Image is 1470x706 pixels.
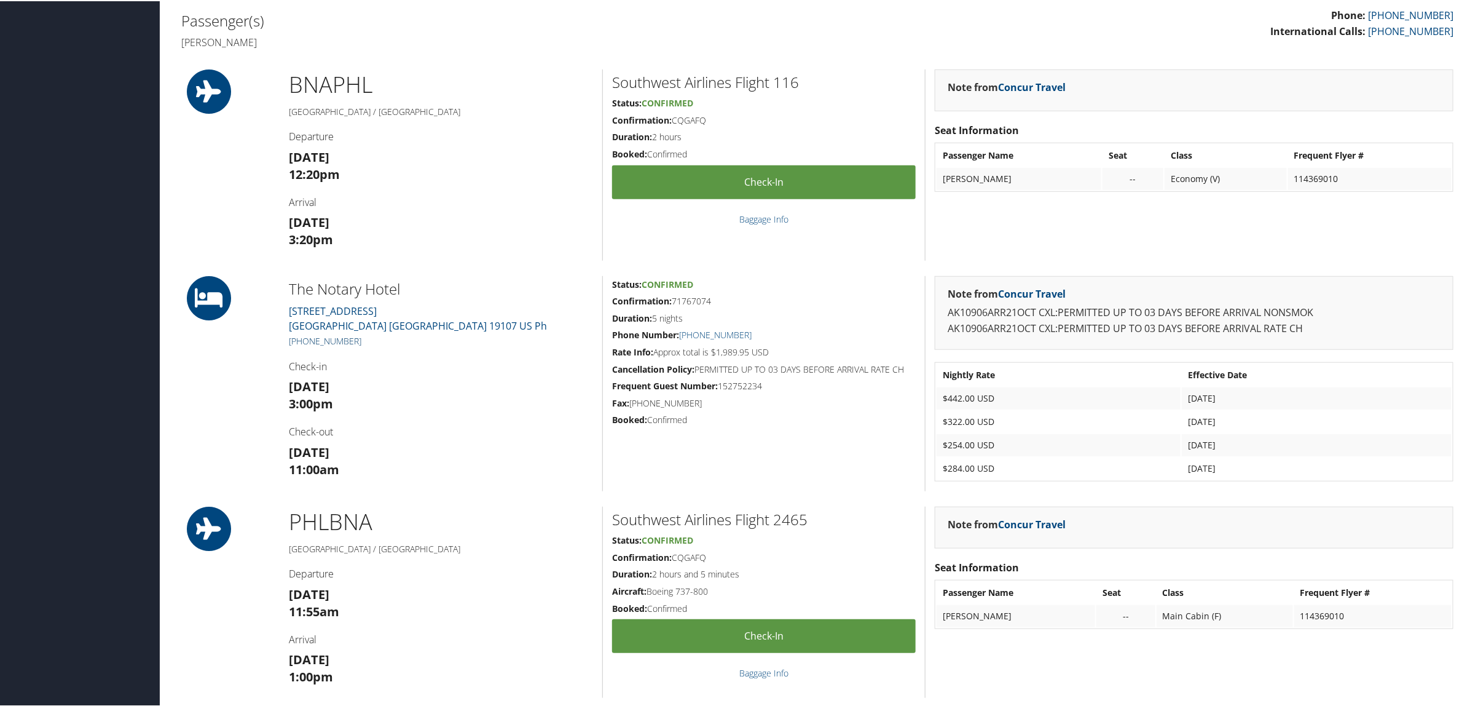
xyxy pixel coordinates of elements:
h5: [PHONE_NUMBER] [612,396,916,408]
strong: Confirmation: [612,294,672,306]
strong: International Calls: [1270,23,1366,37]
td: [PERSON_NAME] [937,604,1095,626]
h5: Confirmed [612,147,916,159]
strong: Duration: [612,311,652,323]
strong: Duration: [612,567,652,579]
strong: Note from [948,79,1066,93]
a: Concur Travel [998,517,1066,530]
th: Effective Date [1182,363,1452,385]
h5: Boeing 737-800 [612,584,916,597]
h5: CQGAFQ [612,550,916,563]
h4: [PERSON_NAME] [181,34,808,48]
strong: 11:55am [289,602,339,619]
div: -- [1109,172,1157,183]
h2: Southwest Airlines Flight 2465 [612,508,916,529]
a: [PHONE_NUMBER] [289,334,361,346]
a: Concur Travel [998,286,1066,299]
h5: Confirmed [612,413,916,425]
strong: Confirmation: [612,550,672,562]
th: Seat [1102,143,1163,165]
th: Frequent Flyer # [1288,143,1452,165]
strong: 12:20pm [289,165,340,181]
h4: Arrival [289,632,593,645]
h2: Southwest Airlines Flight 116 [612,71,916,92]
strong: Rate Info: [612,345,653,357]
h2: Passenger(s) [181,9,808,30]
h5: 5 nights [612,311,916,323]
th: Nightly Rate [937,363,1181,385]
h5: 2 hours and 5 minutes [612,567,916,579]
strong: [DATE] [289,377,329,394]
a: [PHONE_NUMBER] [679,328,752,339]
a: Baggage Info [739,666,788,678]
strong: [DATE] [289,148,329,164]
h5: Approx total is $1,989.95 USD [612,345,916,357]
strong: [DATE] [289,443,329,459]
td: [PERSON_NAME] [937,167,1101,189]
th: Frequent Flyer # [1294,581,1452,603]
h5: [GEOGRAPHIC_DATA] / [GEOGRAPHIC_DATA] [289,105,593,117]
strong: Seat Information [935,560,1019,573]
strong: Fax: [612,396,629,408]
h1: PHL BNA [289,506,593,536]
h4: Arrival [289,194,593,208]
td: [DATE] [1182,386,1452,408]
h1: BNA PHL [289,68,593,99]
a: [PHONE_NUMBER] [1368,23,1453,37]
strong: [DATE] [289,585,329,601]
strong: Phone: [1331,7,1366,21]
h5: 71767074 [612,294,916,306]
strong: Status: [612,533,642,545]
h5: PERMITTED UP TO 03 DAYS BEFORE ARRIVAL RATE CH [612,362,916,375]
td: $322.00 USD [937,410,1181,432]
strong: [DATE] [289,650,329,667]
strong: Frequent Guest Number: [612,379,718,391]
h4: Departure [289,129,593,142]
a: Baggage Info [739,212,788,224]
td: 114369010 [1288,167,1452,189]
th: Seat [1096,581,1155,603]
strong: Cancellation Policy: [612,362,694,374]
strong: 3:20pm [289,230,333,247]
h4: Departure [289,566,593,579]
strong: Note from [948,286,1066,299]
td: $442.00 USD [937,386,1181,408]
span: Confirmed [642,533,693,545]
a: Check-in [612,164,916,198]
th: Class [1157,581,1293,603]
td: [DATE] [1182,410,1452,432]
td: Economy (V) [1165,167,1287,189]
strong: Booked: [612,147,647,159]
a: [STREET_ADDRESS][GEOGRAPHIC_DATA] [GEOGRAPHIC_DATA] 19107 US Ph [289,303,547,331]
strong: Duration: [612,130,652,141]
h5: Confirmed [612,601,916,614]
strong: 3:00pm [289,394,333,411]
th: Class [1165,143,1287,165]
h4: Check-in [289,359,593,372]
td: [DATE] [1182,433,1452,455]
a: Check-in [612,618,916,652]
strong: Booked: [612,601,647,613]
h2: The Notary Hotel [289,277,593,298]
a: Concur Travel [998,79,1066,93]
strong: Booked: [612,413,647,424]
h5: 152752234 [612,379,916,391]
td: 114369010 [1294,604,1452,626]
td: [DATE] [1182,456,1452,478]
h5: [GEOGRAPHIC_DATA] / [GEOGRAPHIC_DATA] [289,542,593,554]
td: $254.00 USD [937,433,1181,455]
strong: 1:00pm [289,667,333,684]
td: Main Cabin (F) [1157,604,1293,626]
strong: Status: [612,277,642,289]
strong: Phone Number: [612,328,679,339]
strong: Note from [948,517,1066,530]
h4: Check-out [289,424,593,437]
td: $284.00 USD [937,456,1181,478]
strong: Status: [612,96,642,108]
strong: [DATE] [289,213,329,229]
h5: 2 hours [612,130,916,142]
th: Passenger Name [937,581,1095,603]
p: AK10906ARR21OCT CXL:PERMITTED UP TO 03 DAYS BEFORE ARRIVAL NONSMOK AK10906ARR21OCT CXL:PERMITTED ... [948,304,1441,335]
h5: CQGAFQ [612,113,916,125]
strong: Confirmation: [612,113,672,125]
